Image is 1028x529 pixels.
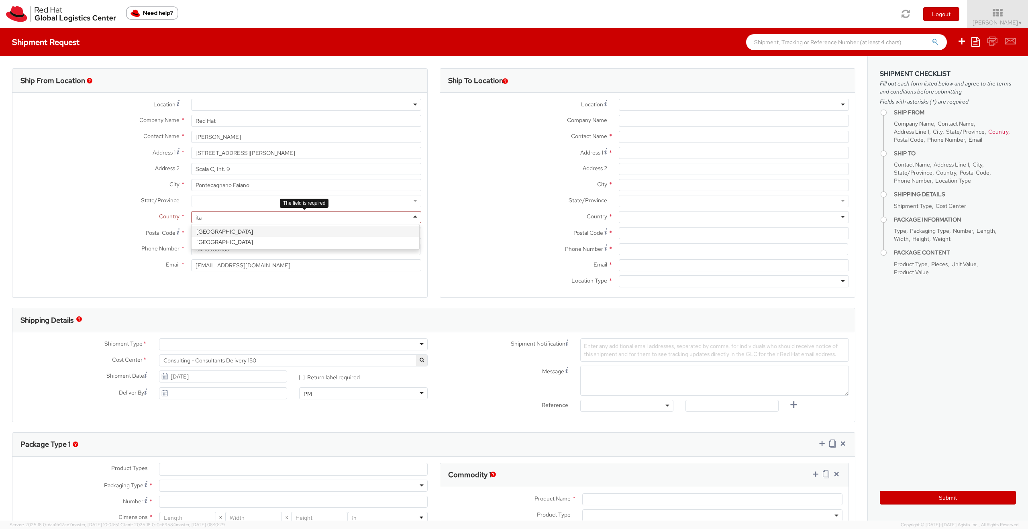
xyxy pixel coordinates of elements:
button: Need help? [126,6,178,20]
span: Pieces [931,260,948,268]
span: Company Name [894,120,934,127]
span: Email [594,261,607,268]
span: Contact Name [894,161,930,168]
div: PM [304,390,312,398]
span: Packaging Type [104,482,143,489]
span: City [973,161,982,168]
span: Address Line 1 [894,128,929,135]
span: Contact Name [938,120,974,127]
span: Email [166,261,179,268]
span: master, [DATE] 08:10:29 [176,522,225,527]
span: Copyright © [DATE]-[DATE] Agistix Inc., All Rights Reserved [901,522,1018,528]
h4: Shipping Details [894,191,1016,197]
h3: Shipping Details [20,316,73,324]
span: Company Name [567,116,607,124]
span: Address 1 [580,149,603,156]
span: Phone Number [927,136,965,143]
span: Address 2 [155,165,179,172]
span: Consulting - Consultants Delivery 150 [159,354,428,366]
span: Consulting - Consultants Delivery 150 [163,357,423,364]
span: Fill out each form listed below and agree to the terms and conditions before submitting [880,79,1016,96]
span: Postal Code [894,136,924,143]
span: ▼ [1018,20,1023,26]
div: The field is required [280,199,328,208]
span: Location [581,101,603,108]
span: Dimensions [118,513,147,521]
span: Address 2 [583,165,607,172]
span: Phone Number [894,177,932,184]
span: Length [977,227,995,234]
span: Postal Code [146,229,175,236]
h3: Commodity 1 [448,471,492,479]
span: State/Province [569,197,607,204]
span: Postal Code [960,169,989,176]
span: Postal Code [573,229,603,236]
span: Shipment Notification [511,340,565,348]
span: Deliver By [119,389,144,397]
input: Height [291,512,348,524]
span: Shipment Type [894,202,932,210]
span: Fields with asterisks (*) are required [880,98,1016,106]
span: Type [894,227,906,234]
span: [PERSON_NAME] [973,19,1023,26]
input: Length [159,512,216,524]
h3: Ship From Location [20,77,85,85]
h4: Ship From [894,110,1016,116]
span: Cost Center [936,202,966,210]
span: Product Name [534,495,571,502]
span: Address 1 [153,149,175,156]
span: Contact Name [143,132,179,140]
span: Product Value [894,269,929,276]
span: Cost Center [112,356,143,365]
h4: Shipment Request [12,38,80,47]
h4: Package Content [894,250,1016,256]
span: Shipment Type [104,340,143,349]
span: Number [953,227,973,234]
span: Height [912,235,929,242]
span: Enter any additional email addresses, separated by comma, for individuals who should receive noti... [584,342,838,358]
label: Return label required [299,372,361,381]
span: State/Province [946,128,985,135]
span: X [216,512,225,524]
span: Phone Number [141,245,179,252]
h4: Ship To [894,151,1016,157]
span: Phone Number [565,245,603,252]
input: Width [225,512,282,524]
span: City [169,181,179,188]
button: Logout [923,7,959,21]
span: Server: 2025.18.0-daa1fe12ee7 [10,522,119,527]
img: rh-logistics-00dfa346123c4ec078e1.svg [6,6,116,22]
span: Client: 2025.18.0-0e69584 [120,522,225,527]
div: [GEOGRAPHIC_DATA] [192,237,419,247]
span: Message [542,368,564,375]
span: Country [936,169,956,176]
span: Country [587,213,607,220]
span: X [282,512,291,524]
span: Email [969,136,982,143]
span: Location Type [571,277,607,284]
input: Shipment, Tracking or Reference Number (at least 4 chars) [746,34,947,50]
span: Address Line 1 [934,161,969,168]
span: State/Province [894,169,932,176]
h4: Package Information [894,217,1016,223]
span: Product Type [537,511,571,518]
span: Number [123,498,143,505]
span: Location [153,101,175,108]
span: Product Type [894,260,928,268]
h3: Package Type 1 [20,440,71,448]
span: Contact Name [571,132,607,140]
span: Country [159,213,179,220]
h3: Ship To Location [448,77,503,85]
span: State/Province [141,197,179,204]
button: Submit [880,491,1016,505]
span: Location Type [935,177,971,184]
div: [GEOGRAPHIC_DATA] [192,226,419,237]
span: Shipment Date [106,372,144,380]
span: City [933,128,942,135]
span: Country [988,128,1008,135]
span: master, [DATE] 10:04:51 [72,522,119,527]
input: Return label required [299,375,304,380]
span: Packaging Type [910,227,949,234]
h3: Shipment Checklist [880,70,1016,77]
span: Unit Value [951,260,977,268]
